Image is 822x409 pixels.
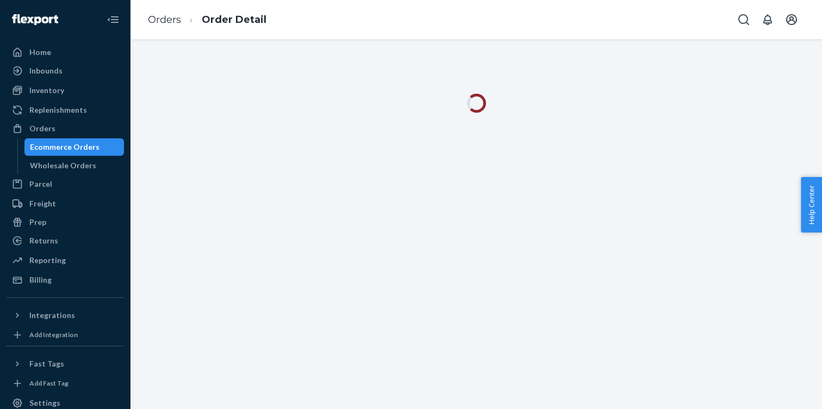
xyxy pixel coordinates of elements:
a: Ecommerce Orders [24,138,124,156]
img: Flexport logo [12,14,58,25]
a: Order Detail [202,14,266,26]
button: Open account menu [781,9,802,30]
a: Billing [7,271,124,289]
a: Orders [7,120,124,137]
button: Integrations [7,307,124,324]
a: Parcel [7,175,124,193]
a: Inventory [7,82,124,99]
div: Inventory [29,85,64,96]
div: Reporting [29,255,66,266]
div: Orders [29,123,55,134]
a: Prep [7,213,124,231]
div: Replenishments [29,105,87,115]
div: Freight [29,198,56,209]
div: Add Integration [29,330,78,339]
div: Wholesale Orders [30,160,96,171]
div: Settings [29,398,60,408]
div: Add Fast Tag [29,379,68,388]
a: Wholesale Orders [24,157,124,174]
a: Add Fast Tag [7,377,124,390]
div: Home [29,47,51,58]
a: Replenishments [7,101,124,119]
div: Integrations [29,310,75,321]
div: Inbounds [29,65,63,76]
button: Help Center [801,177,822,233]
button: Open Search Box [733,9,755,30]
div: Returns [29,235,58,246]
div: Prep [29,217,46,228]
a: Reporting [7,252,124,269]
ol: breadcrumbs [139,4,275,36]
a: Returns [7,232,124,249]
a: Home [7,44,124,61]
div: Fast Tags [29,358,64,369]
div: Billing [29,274,52,285]
a: Add Integration [7,328,124,341]
a: Inbounds [7,62,124,80]
div: Parcel [29,179,52,190]
button: Open notifications [757,9,779,30]
a: Orders [148,14,181,26]
a: Freight [7,195,124,212]
div: Ecommerce Orders [30,142,99,152]
button: Fast Tags [7,355,124,373]
button: Close Navigation [102,9,124,30]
